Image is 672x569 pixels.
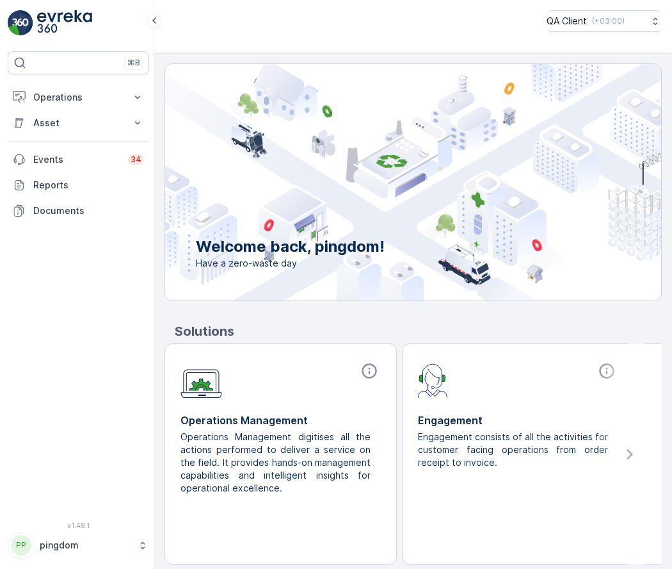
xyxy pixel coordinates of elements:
img: logo_light-DOdMpM7g.png [37,10,92,36]
p: Operations [33,91,124,104]
p: Engagement [418,413,618,428]
p: Solutions [175,322,662,341]
p: pingdom [40,539,131,552]
p: ( +03:00 ) [592,16,625,26]
p: Events [33,153,120,166]
a: Reports [8,172,149,198]
p: ⌘B [127,58,140,68]
p: Asset [33,117,124,129]
span: Have a zero-waste day [196,257,385,270]
button: PPpingdom [8,532,149,559]
img: city illustration [108,64,661,301]
p: Operations Management digitises all the actions performed to deliver a service on the field. It p... [180,431,371,495]
p: Documents [33,204,144,217]
p: Reports [33,179,144,192]
span: v 1.48.1 [8,522,149,529]
p: Operations Management [180,413,381,428]
p: Engagement consists of all the activities for customer facing operations from order receipt to in... [418,431,608,469]
button: QA Client(+03:00) [547,10,662,32]
p: Welcome back, pingdom! [196,236,385,257]
img: module-icon [418,362,448,398]
a: Documents [8,198,149,224]
div: PP [11,535,31,556]
button: Asset [8,110,149,136]
a: Events34 [8,147,149,172]
p: QA Client [547,15,587,28]
button: Operations [8,85,149,110]
img: module-icon [180,362,222,399]
img: logo [8,10,33,36]
p: 34 [131,154,141,165]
